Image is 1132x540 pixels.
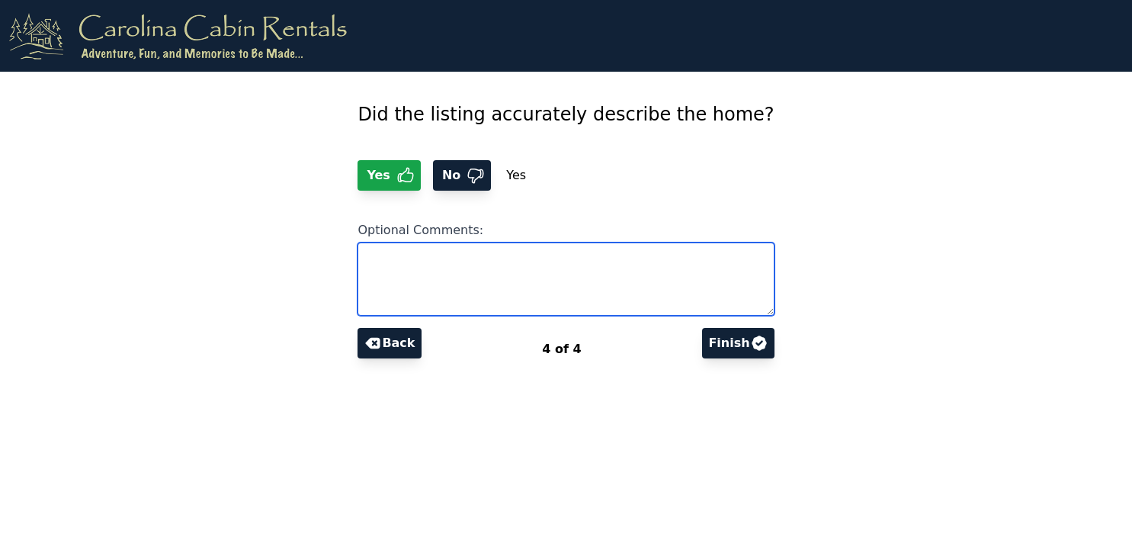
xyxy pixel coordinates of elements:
[702,328,774,358] button: Finish
[358,243,774,316] textarea: Optional Comments:
[358,328,421,358] button: Back
[358,104,774,125] span: Did the listing accurately describe the home?
[358,223,483,237] span: Optional Comments:
[491,153,541,198] span: Yes
[9,12,347,59] img: logo.png
[358,160,421,191] button: Yes
[439,166,467,185] span: No
[364,166,396,185] span: Yes
[542,342,581,356] span: 4 of 4
[433,160,491,191] button: No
